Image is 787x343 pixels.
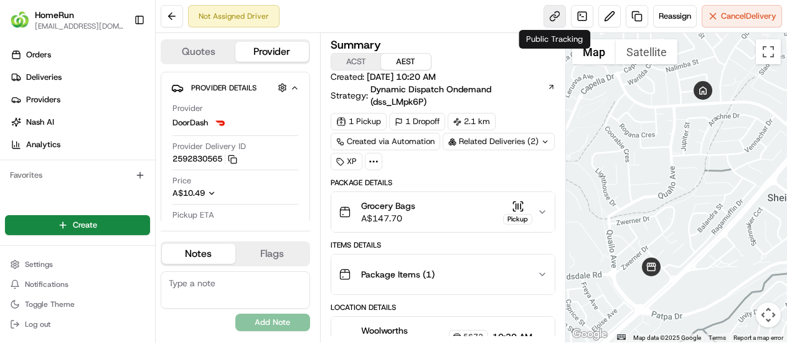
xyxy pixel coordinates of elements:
[381,54,431,70] button: AEST
[331,302,555,312] div: Location Details
[633,334,701,341] span: Map data ©2025 Google
[370,83,547,108] span: Dynamic Dispatch Ondemand (dss_LMpk6P)
[331,192,555,232] button: Grocery BagsA$147.70Pickup
[361,200,415,212] span: Grocery Bags
[172,117,208,128] span: DoorDash
[5,276,150,293] button: Notifications
[5,165,150,185] div: Favorites
[503,200,532,225] button: Pickup
[172,188,205,198] span: A$10.49
[653,5,697,27] button: Reassign
[172,153,237,165] button: 2592830565
[172,141,246,152] span: Provider Delivery ID
[617,334,626,340] button: Keyboard shortcuts
[448,113,496,130] div: 2.1 km
[756,39,781,64] button: Toggle fullscreen view
[331,240,555,250] div: Items Details
[26,94,60,105] span: Providers
[5,215,150,235] button: Create
[572,39,616,64] button: Show street map
[235,42,309,62] button: Provider
[331,83,555,108] div: Strategy:
[26,139,60,150] span: Analytics
[172,188,282,199] button: A$10.49
[389,113,445,130] div: 1 Dropoff
[171,77,299,98] button: Provider Details
[172,210,214,221] span: Pickup ETA
[616,39,677,64] button: Show satellite imagery
[519,30,590,49] div: Public Tracking
[331,113,387,130] div: 1 Pickup
[503,214,532,225] div: Pickup
[721,11,776,22] span: Cancel Delivery
[10,10,30,30] img: HomeRun
[361,212,415,225] span: A$147.70
[659,11,691,22] span: Reassign
[331,54,381,70] button: ACST
[331,254,555,294] button: Package Items (1)
[331,70,436,83] span: Created:
[35,21,124,31] button: [EMAIL_ADDRESS][DOMAIN_NAME]
[25,279,68,289] span: Notifications
[463,332,483,342] span: 5672
[25,299,75,309] span: Toggle Theme
[331,133,440,150] a: Created via Automation
[569,326,610,342] a: Open this area in Google Maps (opens a new window)
[26,49,51,60] span: Orders
[569,326,610,342] img: Google
[5,112,155,132] a: Nash AI
[73,220,97,231] span: Create
[5,256,150,273] button: Settings
[162,244,235,264] button: Notes
[235,244,309,264] button: Flags
[361,268,435,281] span: Package Items ( 1 )
[191,83,257,93] span: Provider Details
[492,331,532,343] span: 10:30 AM
[5,5,129,35] button: HomeRunHomeRun[EMAIL_ADDRESS][DOMAIN_NAME]
[367,71,436,82] span: [DATE] 10:20 AM
[35,9,74,21] button: HomeRun
[172,103,203,114] span: Provider
[756,302,781,327] button: Map camera controls
[709,334,726,341] a: Terms
[5,45,155,65] a: Orders
[25,259,53,269] span: Settings
[733,334,783,341] a: Report a map error
[26,117,54,128] span: Nash AI
[331,178,555,188] div: Package Details
[5,67,155,87] a: Deliveries
[172,175,191,186] span: Price
[213,115,228,130] img: doordash_logo_v2.png
[702,5,782,27] button: CancelDelivery
[443,133,555,150] div: Related Deliveries (2)
[370,83,555,108] a: Dynamic Dispatch Ondemand (dss_LMpk6P)
[331,39,381,51] h3: Summary
[5,316,150,333] button: Log out
[25,319,50,329] span: Log out
[162,42,235,62] button: Quotes
[331,153,362,170] div: XP
[5,296,150,313] button: Toggle Theme
[5,90,155,110] a: Providers
[26,72,62,83] span: Deliveries
[5,135,155,155] a: Analytics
